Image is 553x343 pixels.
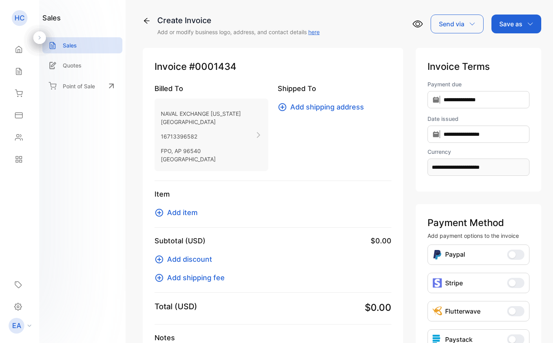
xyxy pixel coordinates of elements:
[278,83,391,94] p: Shipped To
[445,307,480,316] p: Flutterwave
[431,15,484,33] button: Send via
[155,235,206,246] p: Subtotal (USD)
[63,41,77,49] p: Sales
[155,301,197,312] p: Total (USD)
[278,102,369,112] button: Add shipping address
[433,278,442,288] img: icon
[365,301,391,315] span: $0.00
[155,60,391,74] p: Invoice
[12,321,21,331] p: EA
[445,250,465,260] p: Paypal
[157,28,320,36] p: Add or modify business logo, address, and contact details
[427,232,529,240] p: Add payment options to the invoice
[42,13,61,23] h1: sales
[439,19,464,29] p: Send via
[155,189,391,199] p: Item
[6,3,30,27] button: Open LiveChat chat widget
[427,80,529,88] label: Payment due
[371,235,391,246] span: $0.00
[155,332,391,343] p: Notes
[155,83,268,94] p: Billed To
[167,254,212,265] span: Add discount
[63,61,82,69] p: Quotes
[427,216,529,230] p: Payment Method
[445,278,463,288] p: Stripe
[155,272,229,283] button: Add shipping fee
[308,29,320,35] a: here
[167,272,225,283] span: Add shipping fee
[290,102,364,112] span: Add shipping address
[42,37,122,53] a: Sales
[155,254,217,265] button: Add discount
[15,13,25,23] p: HC
[63,82,95,90] p: Point of Sale
[161,145,255,165] p: FPO, AP 96540 [GEOGRAPHIC_DATA]
[157,15,320,26] div: Create Invoice
[42,77,122,95] a: Point of Sale
[491,15,541,33] button: Save as
[427,115,529,123] label: Date issued
[433,307,442,316] img: Icon
[433,250,442,260] img: Icon
[189,60,236,74] span: #0001434
[161,108,255,128] p: NAVAL EXCHANGE [US_STATE][GEOGRAPHIC_DATA]
[161,131,255,142] p: 16713396582
[42,57,122,73] a: Quotes
[167,207,198,218] span: Add item
[499,19,522,29] p: Save as
[427,60,529,74] p: Invoice Terms
[155,207,202,218] button: Add item
[427,148,529,156] label: Currency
